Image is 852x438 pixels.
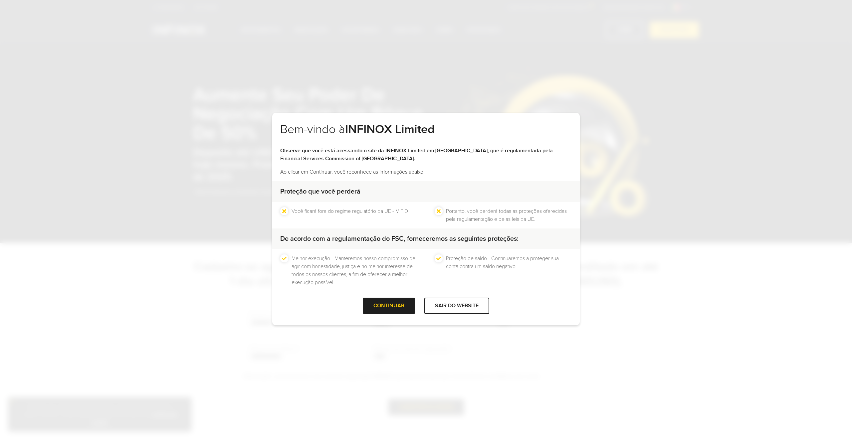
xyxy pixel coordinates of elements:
[292,207,412,223] li: Você ficará fora do regime regulatório da UE - MiFID II.
[280,235,519,243] strong: De acordo com a regulamentação do FSC, forneceremos as seguintes proteções:
[280,188,360,196] strong: Proteção que você perderá
[280,147,553,162] strong: Observe que você está acessando o site da INFINOX Limited em [GEOGRAPHIC_DATA], que é regulamenta...
[280,122,572,147] h2: Bem-vindo à
[292,254,417,286] li: Melhor execução - Manteremos nosso compromisso de agir com honestidade, justiça e no melhor inter...
[345,122,435,136] strong: INFINOX Limited
[280,168,572,176] p: Ao clicar em Continuar, você reconhece as informações abaixo.
[446,207,572,223] li: Portanto, você perderá todas as proteções oferecidas pela regulamentação e pelas leis da UE.
[446,254,572,286] li: Proteção de saldo - Continuaremos a proteger sua conta contra um saldo negativo.
[363,298,415,314] div: CONTINUAR
[424,298,489,314] div: SAIR DO WEBSITE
